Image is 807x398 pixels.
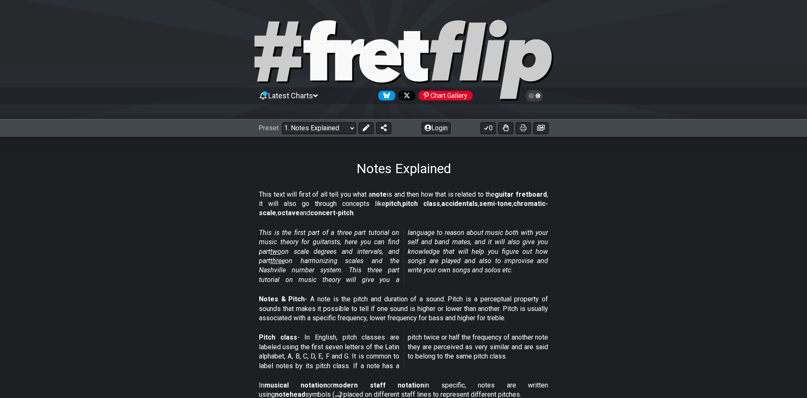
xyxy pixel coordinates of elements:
span: two [270,248,281,256]
button: Create image [533,122,549,134]
strong: note [372,190,387,198]
a: Follow #fretflip at X [395,91,415,100]
div: Chart Gallery [419,91,472,100]
a: Follow #fretflip at Bluesky [375,91,395,100]
button: 0 [480,122,496,134]
span: Latest Charts [268,91,313,100]
span: three [270,257,285,265]
span: Preset [258,124,279,132]
strong: modern staff notation [333,381,424,389]
strong: concert-pitch [310,209,353,217]
button: Login [422,122,451,134]
strong: guitar fretboard [495,190,547,198]
button: Print [516,122,531,134]
select: Preset [282,122,356,134]
strong: Notes & Pitch [259,295,305,303]
strong: musical notation [264,381,327,389]
button: Toggle Dexterity for all fretkits [498,122,513,134]
span: Toggle light / dark theme [530,92,539,100]
button: Share Preset [376,122,391,134]
p: This text will first of all tell you what a is and then how that is related to the , it will also... [259,190,548,218]
strong: semi-tone [479,200,512,208]
button: Edit Preset [359,122,374,134]
h1: Notes Explained [356,161,451,177]
strong: pitch [385,200,401,208]
p: - A note is the pitch and duration of a sound. Pitch is a perceptual property of sounds that make... [259,295,548,323]
em: This is the first part of a three part tutorial on music theory for guitarists, here you can find... [259,229,548,284]
strong: pitch class [402,200,440,208]
a: #fretflip at Pinterest [415,91,472,100]
strong: accidentals [441,200,478,208]
strong: Pitch class [259,333,297,341]
strong: octave [277,209,300,217]
p: - In English, pitch classes are labeled using the first seven letters of the Latin alphabet, A, B... [259,333,548,371]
